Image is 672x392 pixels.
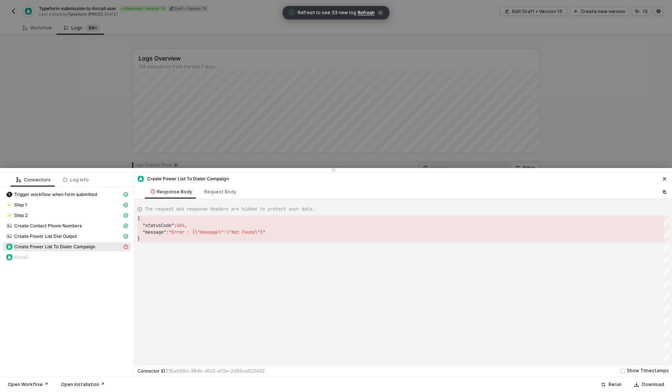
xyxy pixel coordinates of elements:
[6,244,12,250] img: integration-icon
[3,242,131,251] span: Create Power List To Dialer Campaign
[124,192,128,197] span: icon-cards
[124,203,128,207] span: icon-cards
[662,190,667,194] span: icon-copy-paste
[289,9,295,15] span: icon-exclamation
[627,367,669,374] div: Show Timestamps
[8,382,48,388] div: Open Workflow ↗
[174,223,177,228] span: :
[3,232,131,241] span: Create Power List Dial Output
[184,223,187,228] span: ,
[14,192,97,197] span: Trigger workflow when form submitted
[166,229,169,235] span: :
[14,202,27,208] span: Step 1
[596,380,626,389] button: Rerun
[63,177,89,183] div: Log info
[137,175,229,182] div: Create Power List To Dialer Campaign
[137,236,140,242] span: }
[634,382,639,387] span: icon-download
[14,244,95,250] span: Create Power List To Dialer Campaign
[6,202,12,208] img: integration-icon
[3,221,131,230] span: Create Contact Phone Numbers
[151,189,155,194] span: icon-exclamation
[3,190,131,199] span: Trigger workflow when form submitted
[6,192,12,197] img: integration-icon
[629,380,669,389] button: Download
[3,253,131,262] span: Aircall
[298,9,356,16] span: Refresh to see 33 new log
[61,382,105,388] div: Open Installation ↗
[177,223,184,228] span: 404
[3,211,131,220] span: Step 2
[601,382,606,387] span: icon-success-page
[204,189,236,195] div: Request Body
[662,177,667,181] span: icon-close
[124,245,128,249] span: icon-exclamation
[124,213,128,218] span: icon-cards
[165,368,265,374] span: 235a668d-38db-4f33-a02e-2d99ce622492
[6,223,12,229] img: integration-icon
[138,176,144,182] img: integration-icon
[6,233,12,239] img: integration-icon
[16,177,51,183] div: Connectors
[14,223,82,229] span: Create Contact Phone Numbers
[331,168,336,172] span: icon-drag-indicator
[137,216,140,222] span: {
[151,189,192,195] div: Response Body
[3,380,53,389] button: Open Workflow ↗
[14,233,77,239] span: Create Power List Dial Output
[3,200,131,209] span: Step 1
[609,382,622,388] div: Rerun
[145,206,315,212] span: The request and response Headers are hidden to protect your data.
[169,229,265,235] span: "Error : {\"message\":\"Not Found\"}"
[358,10,374,16] span: Refresh
[137,215,138,222] textarea: Editor content;Press Alt+F1 for Accessibility Options.
[124,224,128,228] span: icon-cards
[143,223,174,228] span: "statusCode"
[16,178,21,182] span: icon-logic
[6,212,12,218] img: integration-icon
[377,10,383,16] span: icon-close
[6,254,12,260] img: integration-icon
[642,382,664,388] div: Download
[14,254,28,260] span: Aircall
[137,368,265,374] div: Connector ID
[14,212,28,218] span: Step 2
[56,380,109,389] button: Open Installation ↗
[143,229,166,235] span: "message"
[124,234,128,239] span: icon-cards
